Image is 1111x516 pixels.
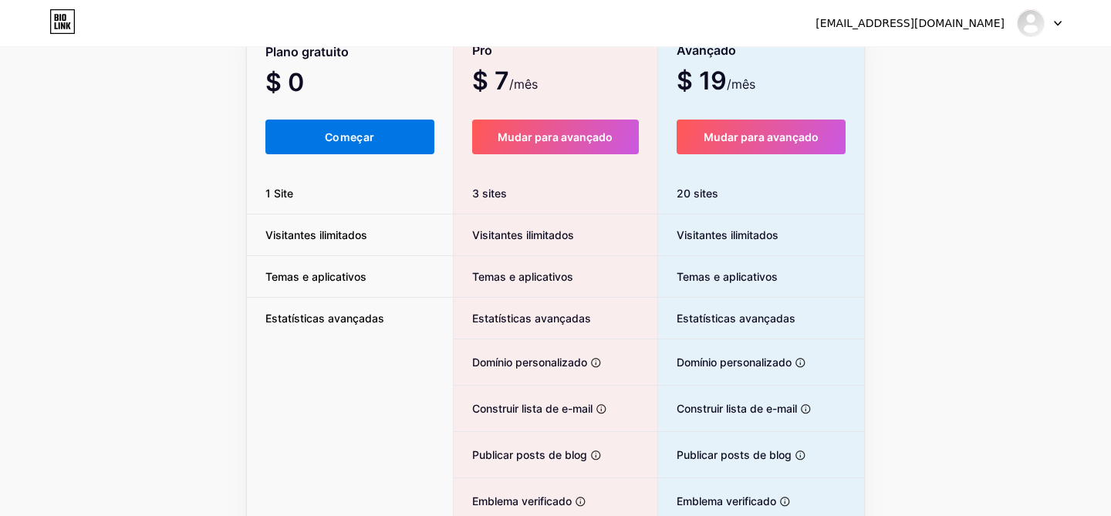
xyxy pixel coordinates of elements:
[677,66,727,96] font: $ 19
[677,42,736,58] font: Avançado
[472,448,587,461] font: Publicar posts de blog
[472,120,640,154] button: Mudar para avançado
[472,187,507,200] font: 3 sites
[677,356,792,369] font: Domínio personalizado
[472,494,572,508] font: Emblema verificado
[816,17,1005,29] font: [EMAIL_ADDRESS][DOMAIN_NAME]
[509,76,538,92] font: /mês
[677,270,778,283] font: Temas e aplicativos
[265,270,366,283] font: Temas e aplicativos
[265,312,384,325] font: Estatísticas avançadas
[704,130,819,143] font: Mudar para avançado
[472,402,593,415] font: Construir lista de e-mail
[265,187,293,200] font: 1 Site
[265,67,304,97] font: $ 0
[1016,8,1045,38] img: cmovic
[325,130,374,143] font: Começar
[677,120,846,154] button: Mudar para avançado
[472,66,509,96] font: $ 7
[265,228,367,241] font: Visitantes ilimitados
[472,270,573,283] font: Temas e aplicativos
[472,356,587,369] font: Domínio personalizado
[472,228,574,241] font: Visitantes ilimitados
[677,228,778,241] font: Visitantes ilimitados
[265,44,349,59] font: Plano gratuito
[727,76,755,92] font: /mês
[265,120,434,154] button: Começar
[677,187,718,200] font: 20 sites
[677,448,792,461] font: Publicar posts de blog
[677,494,776,508] font: Emblema verificado
[472,42,492,58] font: Pró
[498,130,613,143] font: Mudar para avançado
[677,402,797,415] font: Construir lista de e-mail
[677,312,795,325] font: Estatísticas avançadas
[472,312,591,325] font: Estatísticas avançadas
